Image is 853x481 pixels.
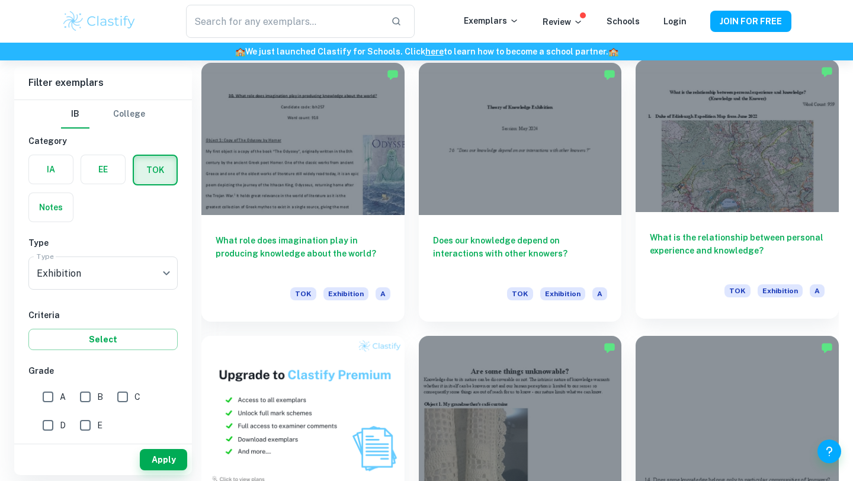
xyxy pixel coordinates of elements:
label: Type [37,251,54,261]
h6: We just launched Clastify for Schools. Click to learn how to become a school partner. [2,45,851,58]
span: 🏫 [608,47,618,56]
span: A [592,287,607,300]
span: Exhibition [758,284,803,297]
h6: Type [28,236,178,249]
h6: Filter exemplars [14,66,192,100]
input: Search for any exemplars... [186,5,381,38]
button: EE [81,155,125,184]
span: 🏫 [235,47,245,56]
span: Exhibition [540,287,585,300]
button: IB [61,100,89,129]
span: B [97,390,103,403]
button: Notes [29,193,73,222]
a: What is the relationship between personal experience and knowledge?TOKExhibitionA [636,63,839,322]
span: Exhibition [323,287,368,300]
a: What role does imagination play in producing knowledge about the world?TOKExhibitionA [201,63,405,322]
a: Does our knowledge depend on interactions with other knowers?TOKExhibitionA [419,63,622,322]
span: A [60,390,66,403]
p: Review [543,15,583,28]
span: D [60,419,66,432]
h6: Criteria [28,309,178,322]
span: A [376,287,390,300]
h6: Grade [28,364,178,377]
span: TOK [507,287,533,300]
a: Schools [607,17,640,26]
h6: Does our knowledge depend on interactions with other knowers? [433,234,608,273]
a: here [425,47,444,56]
span: TOK [290,287,316,300]
button: JOIN FOR FREE [710,11,791,32]
span: C [134,390,140,403]
img: Marked [604,342,615,354]
button: IA [29,155,73,184]
button: Select [28,329,178,350]
h6: What is the relationship between personal experience and knowledge? [650,231,825,270]
img: Clastify logo [62,9,137,33]
div: Exhibition [28,256,178,290]
img: Marked [604,69,615,81]
span: E [97,419,102,432]
img: Marked [387,69,399,81]
div: Filter type choice [61,100,145,129]
img: Marked [821,342,833,354]
button: Apply [140,449,187,470]
img: Marked [821,66,833,78]
h6: What role does imagination play in producing knowledge about the world? [216,234,390,273]
p: Exemplars [464,14,519,27]
button: TOK [134,156,177,184]
h6: Category [28,134,178,147]
span: TOK [724,284,751,297]
a: Login [663,17,687,26]
span: A [810,284,825,297]
button: College [113,100,145,129]
button: Help and Feedback [817,440,841,463]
